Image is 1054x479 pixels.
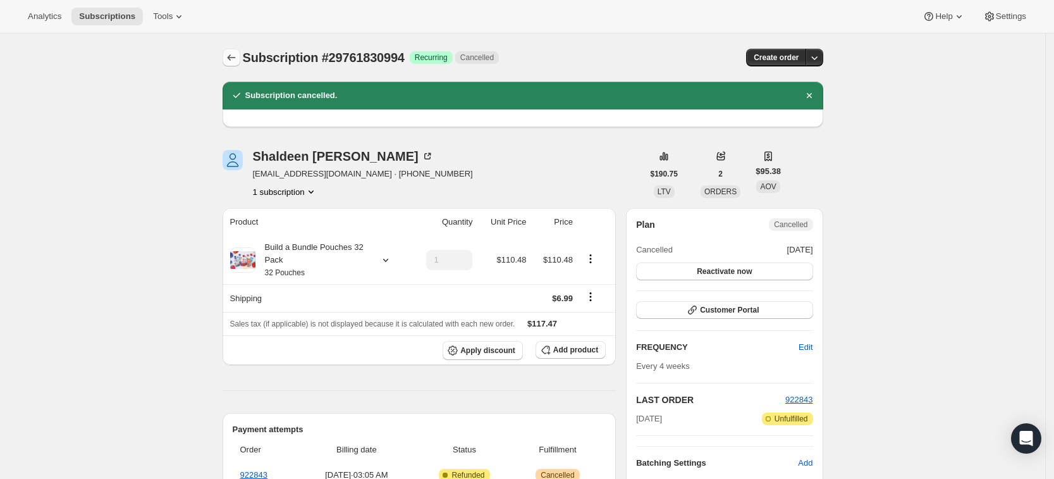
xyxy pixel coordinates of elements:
[223,208,410,236] th: Product
[636,218,655,231] h2: Plan
[976,8,1034,25] button: Settings
[636,457,798,470] h6: Batching Settings
[700,305,759,315] span: Customer Portal
[636,263,812,280] button: Reactivate now
[410,208,477,236] th: Quantity
[530,208,576,236] th: Price
[580,252,601,266] button: Product actions
[301,444,412,456] span: Billing date
[79,11,135,22] span: Subscriptions
[636,413,662,425] span: [DATE]
[233,423,606,436] h2: Payment attempts
[915,8,972,25] button: Help
[552,294,573,303] span: $6.99
[798,457,812,470] span: Add
[651,169,678,179] span: $190.75
[517,444,599,456] span: Fulfillment
[415,53,448,63] span: Recurring
[496,255,526,264] span: $110.48
[791,337,820,358] button: Edit
[230,320,515,328] span: Sales tax (if applicable) is not displayed because it is calculated with each new order.
[636,244,673,256] span: Cancelled
[419,444,509,456] span: Status
[935,11,952,22] span: Help
[20,8,69,25] button: Analytics
[718,169,723,179] span: 2
[223,284,410,312] th: Shipping
[543,255,573,264] span: $110.48
[265,268,305,277] small: 32 Pouches
[636,361,690,371] span: Every 4 weeks
[996,11,1026,22] span: Settings
[1011,423,1041,454] div: Open Intercom Messenger
[527,319,557,328] span: $117.47
[787,244,813,256] span: [DATE]
[443,341,523,360] button: Apply discount
[553,345,598,355] span: Add product
[153,11,173,22] span: Tools
[243,51,405,65] span: Subscription #29761830994
[580,290,601,304] button: Shipping actions
[785,395,812,404] a: 922843
[245,89,338,102] h2: Subscription cancelled.
[255,241,369,279] div: Build a Bundle Pouches 32 Pack
[71,8,143,25] button: Subscriptions
[704,187,737,196] span: ORDERS
[785,394,812,406] button: 922843
[711,165,730,183] button: 2
[460,53,494,63] span: Cancelled
[253,185,317,198] button: Product actions
[754,53,799,63] span: Create order
[636,341,799,354] h2: FREQUENCY
[760,182,776,191] span: AOV
[790,453,820,473] button: Add
[697,266,752,277] span: Reactivate now
[145,8,193,25] button: Tools
[233,436,298,464] th: Order
[800,87,818,104] button: Dismiss notification
[658,187,671,196] span: LTV
[223,49,240,66] button: Subscriptions
[460,345,515,356] span: Apply discount
[756,165,781,178] span: $95.38
[774,220,807,230] span: Cancelled
[636,394,785,406] h2: LAST ORDER
[253,168,473,180] span: [EMAIL_ADDRESS][DOMAIN_NAME] · [PHONE_NUMBER]
[28,11,61,22] span: Analytics
[775,414,808,424] span: Unfulfilled
[536,341,606,359] button: Add product
[476,208,530,236] th: Unit Price
[746,49,806,66] button: Create order
[253,150,434,163] div: Shaldeen [PERSON_NAME]
[223,150,243,170] span: Shaldeen Plummer
[636,301,812,319] button: Customer Portal
[643,165,685,183] button: $190.75
[799,341,812,354] span: Edit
